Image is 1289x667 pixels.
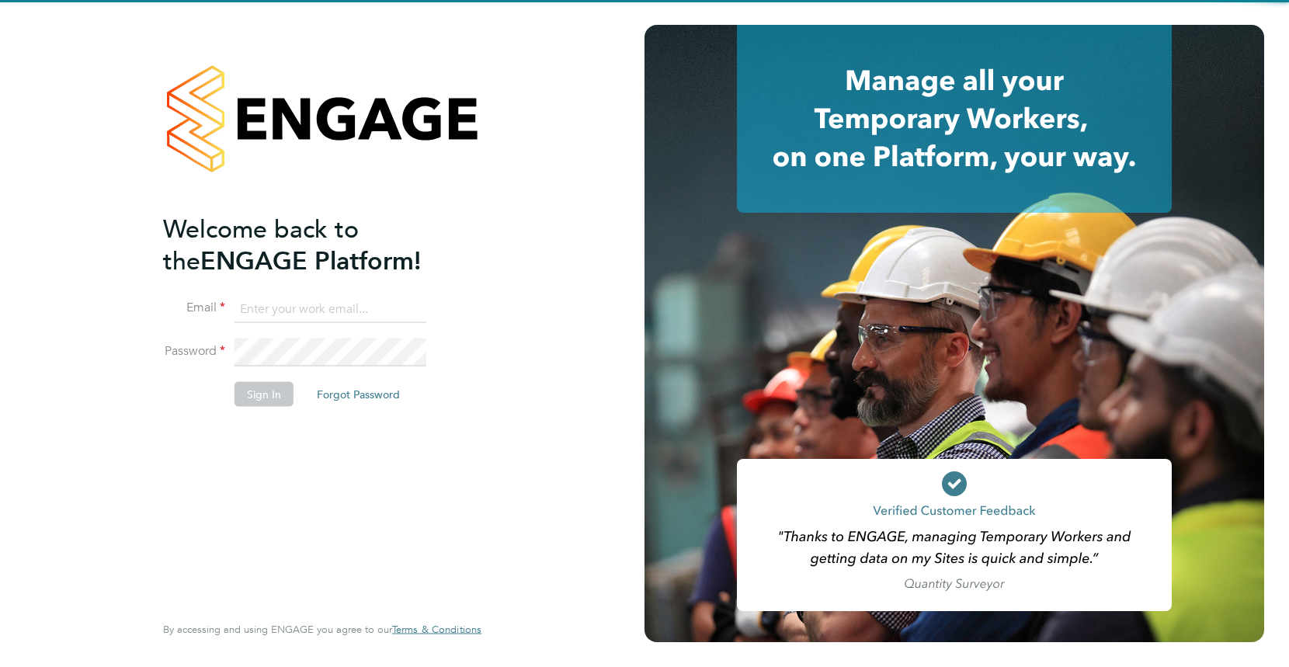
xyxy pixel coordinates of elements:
label: Email [163,300,225,316]
input: Enter your work email... [235,295,426,323]
span: Terms & Conditions [392,623,481,636]
label: Password [163,343,225,360]
h2: ENGAGE Platform! [163,213,466,276]
span: Welcome back to the [163,214,359,276]
span: By accessing and using ENGAGE you agree to our [163,623,481,636]
a: Terms & Conditions [392,624,481,636]
button: Sign In [235,382,294,407]
button: Forgot Password [304,382,412,407]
